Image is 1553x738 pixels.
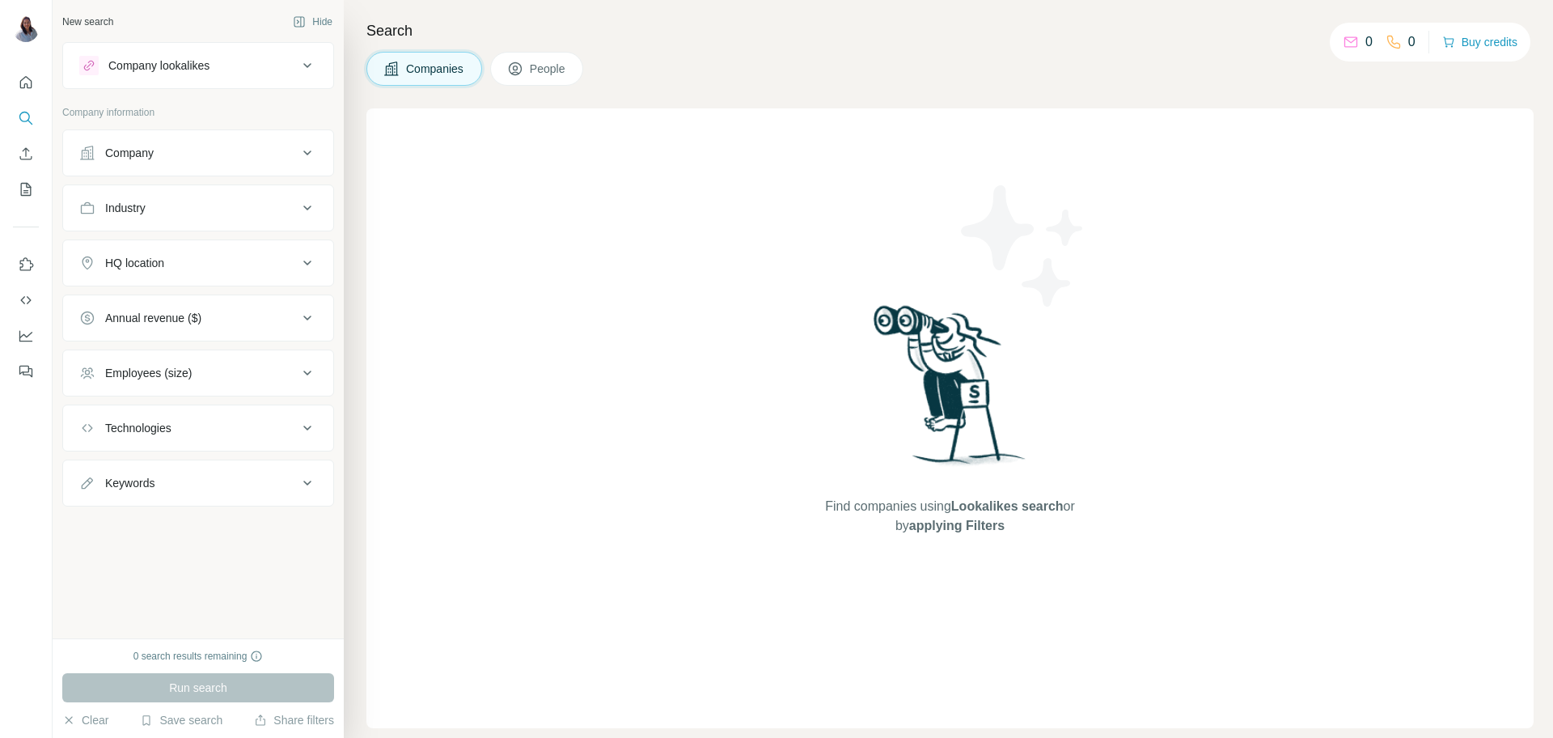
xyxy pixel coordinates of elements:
[950,173,1096,319] img: Surfe Illustration - Stars
[13,68,39,97] button: Quick start
[13,104,39,133] button: Search
[866,301,1035,481] img: Surfe Illustration - Woman searching with binoculars
[63,299,333,337] button: Annual revenue ($)
[62,105,334,120] p: Company information
[105,475,154,491] div: Keywords
[63,244,333,282] button: HQ location
[133,649,264,664] div: 0 search results remaining
[105,310,201,326] div: Annual revenue ($)
[140,712,222,728] button: Save search
[105,145,154,161] div: Company
[63,46,333,85] button: Company lookalikes
[1442,31,1517,53] button: Buy credits
[820,497,1079,536] span: Find companies using or by
[62,15,113,29] div: New search
[281,10,344,34] button: Hide
[63,409,333,447] button: Technologies
[105,255,164,271] div: HQ location
[63,464,333,503] button: Keywords
[62,712,108,728] button: Clear
[63,134,333,172] button: Company
[951,499,1064,513] span: Lookalikes search
[13,175,39,204] button: My lists
[366,19,1534,42] h4: Search
[1365,32,1373,52] p: 0
[13,321,39,350] button: Dashboard
[13,286,39,315] button: Use Surfe API
[13,357,39,386] button: Feedback
[254,712,334,728] button: Share filters
[63,354,333,392] button: Employees (size)
[1408,32,1415,52] p: 0
[63,189,333,227] button: Industry
[105,365,192,381] div: Employees (size)
[909,519,1005,532] span: applying Filters
[105,200,146,216] div: Industry
[108,57,209,74] div: Company lookalikes
[13,250,39,279] button: Use Surfe on LinkedIn
[406,61,465,77] span: Companies
[13,16,39,42] img: Avatar
[13,139,39,168] button: Enrich CSV
[530,61,567,77] span: People
[105,420,171,436] div: Technologies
